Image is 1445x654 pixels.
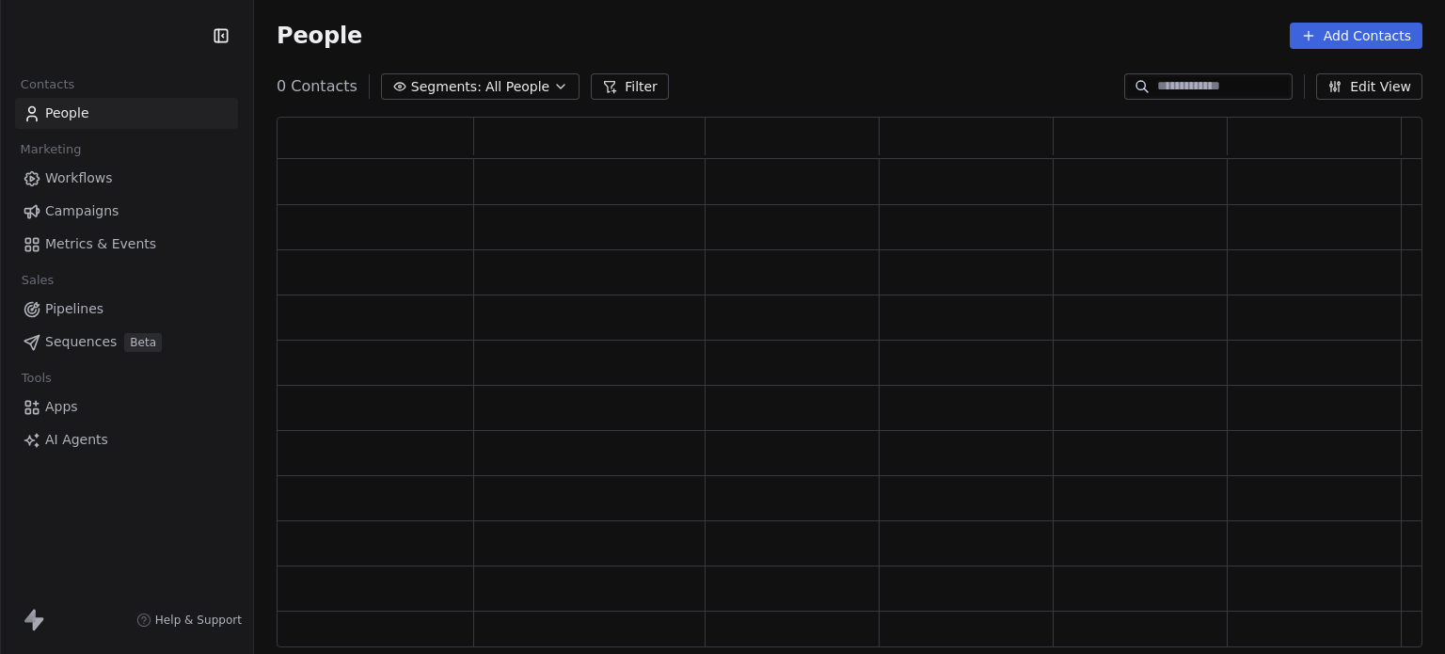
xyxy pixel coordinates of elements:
button: Edit View [1316,73,1422,100]
button: Filter [591,73,669,100]
a: SequencesBeta [15,327,238,358]
a: Apps [15,391,238,423]
a: Help & Support [136,613,242,628]
span: All People [485,77,549,97]
span: Sequences [45,332,117,352]
span: Contacts [12,71,83,99]
span: Campaigns [45,201,119,221]
span: Sales [13,266,62,295]
a: Workflows [15,163,238,194]
span: People [277,22,362,50]
span: Workflows [45,168,113,188]
span: Beta [124,333,162,352]
span: People [45,104,89,123]
span: 0 Contacts [277,75,357,98]
span: AI Agents [45,430,108,450]
a: People [15,98,238,129]
span: Apps [45,397,78,417]
a: Metrics & Events [15,229,238,260]
span: Tools [13,364,59,392]
span: Help & Support [155,613,242,628]
a: Pipelines [15,294,238,325]
span: Metrics & Events [45,234,156,254]
a: Campaigns [15,196,238,227]
a: AI Agents [15,424,238,455]
span: Segments: [411,77,482,97]
button: Add Contacts [1290,23,1422,49]
span: Pipelines [45,299,103,319]
span: Marketing [12,136,89,164]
